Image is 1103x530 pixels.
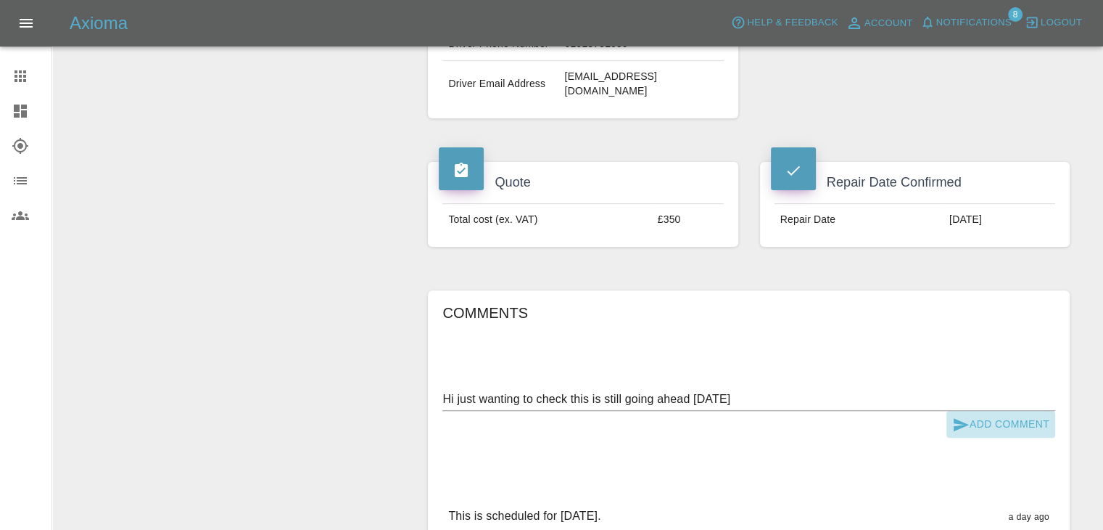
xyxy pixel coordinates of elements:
a: Account [842,12,917,35]
td: Driver Email Address [442,61,558,107]
h5: Axioma [70,12,128,35]
td: [EMAIL_ADDRESS][DOMAIN_NAME] [559,61,724,107]
button: Notifications [917,12,1015,34]
textarea: Hi just wanting to check this is still going ahead [DATE] [442,391,1055,407]
button: Logout [1021,12,1086,34]
span: Help & Feedback [747,15,838,31]
span: a day ago [1009,512,1049,522]
span: Logout [1041,15,1082,31]
span: 8 [1008,7,1023,22]
td: Repair Date [774,204,943,236]
h4: Repair Date Confirmed [771,173,1059,192]
h6: Comments [442,301,1055,325]
button: Help & Feedback [727,12,841,34]
h4: Quote [439,173,727,192]
p: This is scheduled for [DATE]. [448,507,600,525]
td: [DATE] [943,204,1055,236]
button: Open drawer [9,6,44,41]
span: Notifications [936,15,1012,31]
span: Account [864,15,913,32]
button: Add Comment [946,411,1055,438]
td: Total cost (ex. VAT) [442,204,651,236]
td: £350 [652,204,724,236]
